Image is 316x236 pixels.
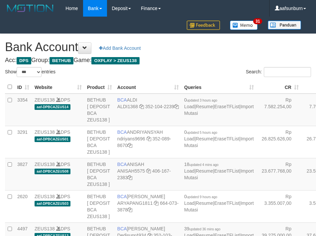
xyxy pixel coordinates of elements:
[35,226,55,231] a: ZEUS138
[253,18,262,24] span: 31
[115,190,181,222] td: [PERSON_NAME] 664-073-3878
[257,126,301,158] td: Rp 26.825.626,00
[214,200,239,206] a: EraseTFList
[230,21,258,30] img: Button%20Memo.svg
[15,81,32,94] th: ID: activate to sort column ascending
[84,190,115,222] td: BETHUB [ DEPOSIT BCA ZEUS138 ]
[15,126,32,158] td: 3291
[32,158,84,190] td: DPS
[32,81,84,94] th: Website: activate to sort column ascending
[225,17,263,34] a: 31
[15,94,32,126] td: 3354
[139,104,144,109] a: Copy ALDI1368 to clipboard
[91,57,139,64] span: OXPLAY > ZEUS138
[84,94,115,126] td: BETHUB [ DEPOSIT BCA ZEUS138 ]
[184,168,254,180] a: Import Mutasi
[184,97,217,103] span: 0
[184,129,217,135] span: 0
[35,136,70,142] span: aaf-DPBCAZEUS01
[35,97,55,103] a: ZEUS138
[117,136,145,141] a: ndriyans9696
[84,158,115,190] td: BETHUB [ DEPOSIT BCA ZEUS138 ]
[214,168,239,174] a: EraseTFList
[117,104,138,109] a: ALDI1368
[184,97,254,116] span: | | |
[184,136,254,148] a: Import Mutasi
[187,131,217,134] span: updated 5 hours ago
[184,104,254,116] a: Import Mutasi
[5,67,55,77] label: Show entries
[214,136,239,141] a: EraseTFList
[50,57,73,64] span: BETHUB
[196,136,213,141] a: Resume
[184,162,218,167] span: 18
[128,175,132,180] a: Copy 4061672383 to clipboard
[117,194,127,199] span: BCA
[257,81,301,94] th: CR: activate to sort column ascending
[35,104,70,110] span: aaf-DPBCAZEUS14
[117,168,145,174] a: ANISAH5575
[117,162,127,167] span: BCA
[95,42,145,54] a: Add Bank Account
[257,158,301,190] td: Rp 23.677.768,00
[154,200,158,206] a: Copy ARYAPANG1811 to clipboard
[187,99,217,102] span: updated 3 hours ago
[187,195,217,199] span: updated 9 hours ago
[184,194,217,199] span: 0
[35,162,55,167] a: ZEUS138
[189,227,220,231] span: updated 36 mins ago
[117,97,127,103] span: BCA
[184,194,254,212] span: | | |
[257,190,301,222] td: Rp 3.355.007,00
[32,94,84,126] td: DPS
[196,104,213,109] a: Resume
[268,21,301,30] img: panduan.png
[117,129,127,135] span: BCA
[264,67,311,77] input: Search:
[187,21,220,30] img: Feedback.jpg
[184,162,254,180] span: | | |
[257,94,301,126] td: Rp 7.582.254,00
[15,158,32,190] td: 3827
[115,158,181,190] td: ANISAH 406-167-2383
[189,163,219,167] span: updated 4 mins ago
[147,136,151,141] a: Copy ndriyans9696 to clipboard
[15,190,32,222] td: 2620
[84,126,115,158] td: BETHUB [ DEPOSIT BCA ZEUS138 ]
[128,143,132,148] a: Copy 3520898670 to clipboard
[5,40,311,54] h1: Bank Account
[115,126,181,158] td: ANDRIYANSYAH 352-089-8670
[184,168,194,174] a: Load
[128,207,132,212] a: Copy 6640733878 to clipboard
[35,194,55,199] a: ZEUS138
[35,201,70,206] span: aaf-DPBCAZEUS03
[184,200,194,206] a: Load
[84,81,115,94] th: Product: activate to sort column ascending
[214,104,239,109] a: EraseTFList
[5,3,55,13] img: MOTION_logo.png
[181,81,256,94] th: Queries: activate to sort column ascending
[184,104,194,109] a: Load
[5,57,311,64] h4: Acc: Group: Game:
[246,67,311,77] label: Search:
[115,94,181,126] td: ALDI 352-104-2239
[17,57,31,64] span: DPS
[32,190,84,222] td: DPS
[115,81,181,94] th: Account: activate to sort column ascending
[174,104,179,109] a: Copy 3521042239 to clipboard
[35,129,55,135] a: ZEUS138
[17,67,42,77] select: Showentries
[35,169,70,174] span: aaf-DPBCAZEUS08
[184,136,194,141] a: Load
[196,168,213,174] a: Resume
[32,126,84,158] td: DPS
[117,200,153,206] a: ARYAPANG1811
[146,168,151,174] a: Copy ANISAH5575 to clipboard
[184,226,220,231] span: 39
[184,129,254,148] span: | | |
[184,200,254,212] a: Import Mutasi
[117,226,127,231] span: BCA
[196,200,213,206] a: Resume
